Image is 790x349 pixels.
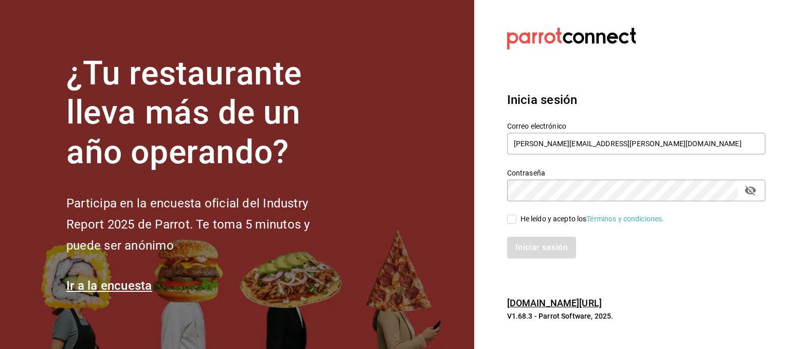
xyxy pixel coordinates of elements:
p: V1.68.3 - Parrot Software, 2025. [507,311,765,321]
label: Correo electrónico [507,122,765,129]
button: passwordField [742,182,759,199]
input: Ingresa tu correo electrónico [507,133,765,154]
a: Ir a la encuesta [66,278,152,293]
h3: Inicia sesión [507,91,765,109]
label: Contraseña [507,169,765,176]
div: He leído y acepto los [520,214,665,224]
h2: Participa en la encuesta oficial del Industry Report 2025 de Parrot. Te toma 5 minutos y puede se... [66,193,344,256]
a: [DOMAIN_NAME][URL] [507,298,602,308]
h1: ¿Tu restaurante lleva más de un año operando? [66,54,344,172]
a: Términos y condiciones. [586,215,664,223]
